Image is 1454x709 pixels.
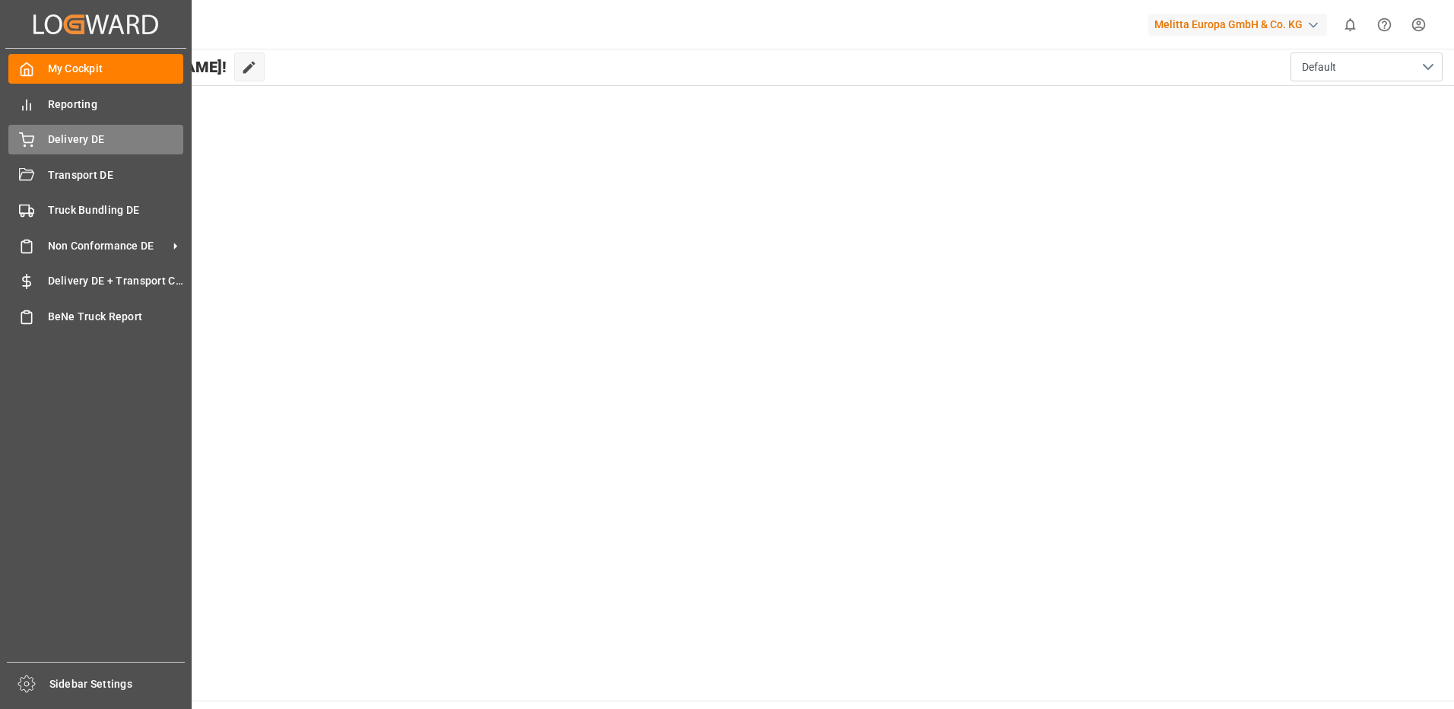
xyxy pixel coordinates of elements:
[1333,8,1367,42] button: show 0 new notifications
[48,97,184,113] span: Reporting
[8,125,183,154] a: Delivery DE
[48,132,184,148] span: Delivery DE
[8,196,183,225] a: Truck Bundling DE
[8,89,183,119] a: Reporting
[8,54,183,84] a: My Cockpit
[63,52,227,81] span: Hello [PERSON_NAME]!
[8,160,183,189] a: Transport DE
[1148,10,1333,39] button: Melitta Europa GmbH & Co. KG
[1302,59,1336,75] span: Default
[8,301,183,331] a: BeNe Truck Report
[1367,8,1402,42] button: Help Center
[49,676,186,692] span: Sidebar Settings
[8,266,183,296] a: Delivery DE + Transport Cost
[48,61,184,77] span: My Cockpit
[1291,52,1443,81] button: open menu
[48,309,184,325] span: BeNe Truck Report
[48,202,184,218] span: Truck Bundling DE
[48,238,168,254] span: Non Conformance DE
[48,167,184,183] span: Transport DE
[1148,14,1327,36] div: Melitta Europa GmbH & Co. KG
[48,273,184,289] span: Delivery DE + Transport Cost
